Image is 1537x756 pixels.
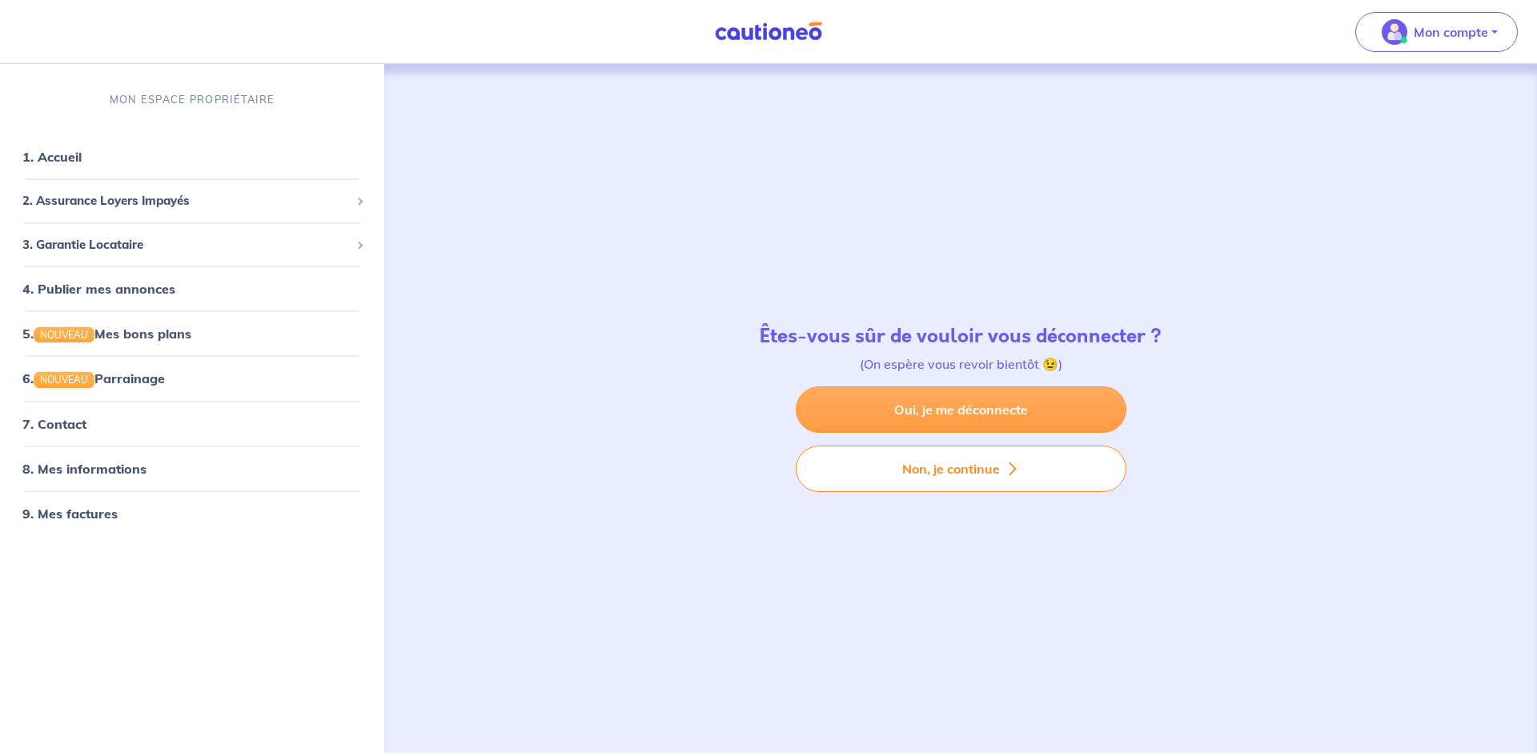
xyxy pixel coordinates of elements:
[708,22,829,42] img: Cautioneo
[110,92,275,107] p: MON ESPACE PROPRIÉTAIRE
[1414,22,1488,42] p: Mon compte
[760,325,1162,348] h4: Êtes-vous sûr de vouloir vous déconnecter ?
[22,460,146,476] a: 8. Mes informations
[6,186,378,217] div: 2. Assurance Loyers Impayés
[760,354,1162,374] p: (On espère vous revoir bientôt 😉)
[6,229,378,260] div: 3. Garantie Locataire
[1382,19,1407,45] img: illu_account_valid_menu.svg
[22,505,118,521] a: 9. Mes factures
[6,362,378,394] div: 6.NOUVEAUParrainage
[22,281,175,297] a: 4. Publier mes annonces
[796,386,1126,433] a: Oui, je me déconnecte
[22,192,350,210] span: 2. Assurance Loyers Impayés
[6,407,378,439] div: 7. Contact
[1355,12,1518,52] button: illu_account_valid_menu.svgMon compte
[796,446,1126,492] button: Non, je continue
[22,149,82,165] a: 1. Accueil
[22,415,86,431] a: 7. Contact
[22,370,165,386] a: 6.NOUVEAUParrainage
[6,497,378,529] div: 9. Mes factures
[6,318,378,350] div: 5.NOUVEAUMes bons plans
[6,141,378,173] div: 1. Accueil
[22,235,350,254] span: 3. Garantie Locataire
[6,273,378,305] div: 4. Publier mes annonces
[6,452,378,484] div: 8. Mes informations
[22,326,191,342] a: 5.NOUVEAUMes bons plans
